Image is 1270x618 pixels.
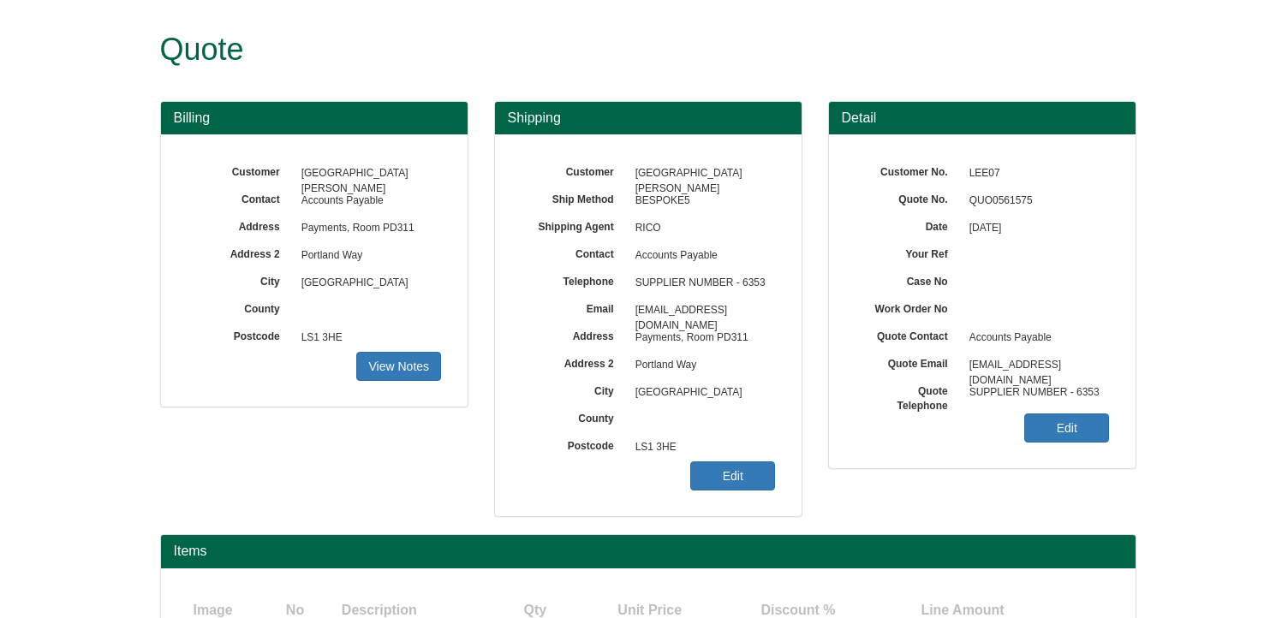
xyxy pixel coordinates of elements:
[160,33,1072,67] h1: Quote
[855,242,961,262] label: Your Ref
[627,324,776,352] span: Payments, Room PD311
[627,379,776,407] span: [GEOGRAPHIC_DATA]
[187,242,293,262] label: Address 2
[521,324,627,344] label: Address
[1024,413,1109,443] a: Edit
[627,160,776,187] span: [GEOGRAPHIC_DATA][PERSON_NAME]
[293,187,442,215] span: Accounts Payable
[842,110,1123,126] h3: Detail
[855,352,961,371] label: Quote Email
[521,270,627,289] label: Telephone
[293,215,442,242] span: Payments, Room PD311
[187,324,293,344] label: Postcode
[627,215,776,242] span: RICO
[293,324,442,352] span: LS1 3HE
[961,324,1110,352] span: Accounts Payable
[855,324,961,344] label: Quote Contact
[293,270,442,297] span: [GEOGRAPHIC_DATA]
[187,297,293,317] label: County
[855,215,961,235] label: Date
[293,160,442,187] span: [GEOGRAPHIC_DATA][PERSON_NAME]
[855,270,961,289] label: Case No
[174,544,1123,559] h2: Items
[521,297,627,317] label: Email
[293,242,442,270] span: Portland Way
[521,187,627,207] label: Ship Method
[174,110,455,126] h3: Billing
[187,187,293,207] label: Contact
[521,434,627,454] label: Postcode
[961,160,1110,187] span: LEE07
[961,352,1110,379] span: [EMAIL_ADDRESS][DOMAIN_NAME]
[855,379,961,413] label: Quote Telephone
[961,379,1110,407] span: SUPPLIER NUMBER - 6353
[627,242,776,270] span: Accounts Payable
[187,270,293,289] label: City
[187,160,293,180] label: Customer
[855,297,961,317] label: Work Order No
[521,160,627,180] label: Customer
[521,215,627,235] label: Shipping Agent
[521,352,627,371] label: Address 2
[627,297,776,324] span: [EMAIL_ADDRESS][DOMAIN_NAME]
[187,215,293,235] label: Address
[627,187,776,215] span: BESPOKE5
[356,352,441,381] a: View Notes
[961,215,1110,242] span: [DATE]
[855,187,961,207] label: Quote No.
[855,160,961,180] label: Customer No.
[961,187,1110,215] span: QUO0561575
[690,461,775,490] a: Edit
[521,407,627,426] label: County
[521,379,627,399] label: City
[627,434,776,461] span: LS1 3HE
[508,110,789,126] h3: Shipping
[627,270,776,297] span: SUPPLIER NUMBER - 6353
[521,242,627,262] label: Contact
[627,352,776,379] span: Portland Way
